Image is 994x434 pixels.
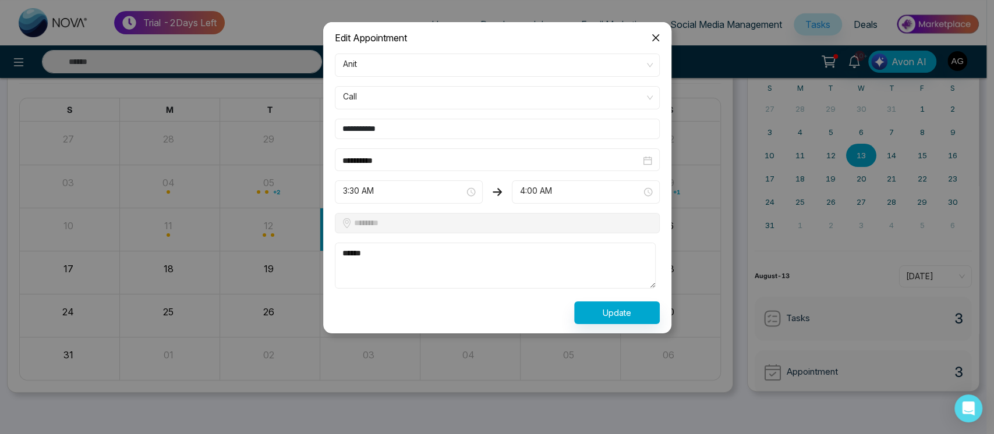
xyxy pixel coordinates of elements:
[335,31,660,44] div: Edit Appointment
[343,88,652,108] span: Call
[574,301,660,324] button: Update
[651,33,660,42] span: close
[954,394,982,422] div: Open Intercom Messenger
[343,182,475,202] span: 3:30 AM
[520,182,652,202] span: 4:00 AM
[343,55,652,75] span: Anit
[640,22,671,54] button: Close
